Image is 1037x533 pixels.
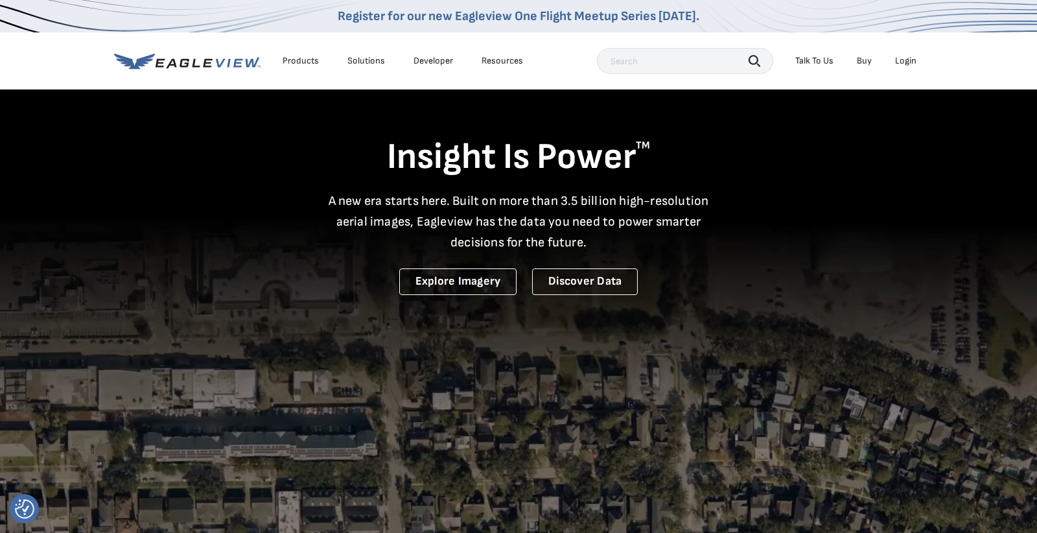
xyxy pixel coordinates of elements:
[895,55,916,67] div: Login
[414,55,453,67] a: Developer
[597,48,773,74] input: Search
[636,139,650,152] sup: TM
[532,268,638,295] a: Discover Data
[399,268,517,295] a: Explore Imagery
[15,499,34,519] button: Consent Preferences
[338,8,699,24] a: Register for our new Eagleview One Flight Meetup Series [DATE].
[857,55,872,67] a: Buy
[347,55,385,67] div: Solutions
[482,55,523,67] div: Resources
[15,499,34,519] img: Revisit consent button
[283,55,319,67] div: Products
[114,135,923,180] h1: Insight Is Power
[320,191,717,253] p: A new era starts here. Built on more than 3.5 billion high-resolution aerial images, Eagleview ha...
[795,55,833,67] div: Talk To Us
